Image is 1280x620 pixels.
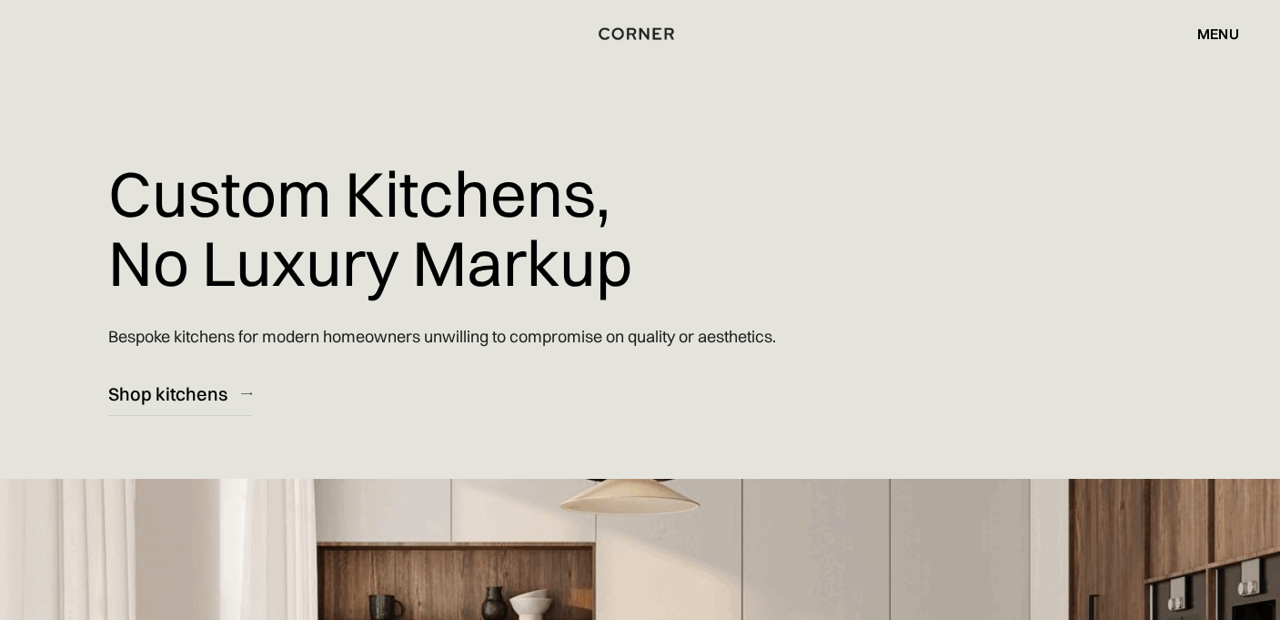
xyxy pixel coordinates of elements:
a: home [593,22,686,46]
div: Shop kitchens [108,381,227,406]
p: Bespoke kitchens for modern homeowners unwilling to compromise on quality or aesthetics. [108,310,776,362]
div: menu [1197,26,1239,41]
a: Shop kitchens [108,371,252,416]
h1: Custom Kitchens, No Luxury Markup [108,146,632,310]
div: menu [1179,18,1239,49]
